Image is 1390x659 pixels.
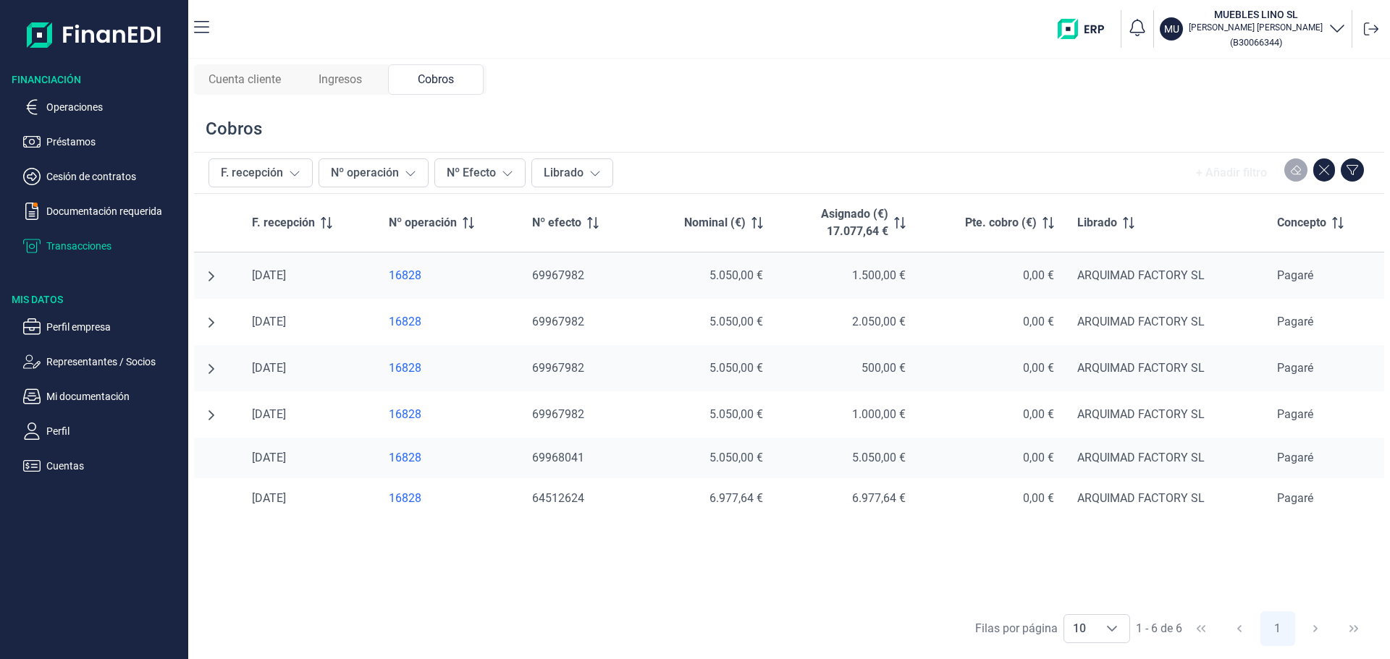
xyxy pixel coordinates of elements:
[532,315,584,328] span: 69967982
[389,491,510,506] div: 16828
[531,158,613,187] button: Librado
[1277,315,1313,328] span: Pagaré
[1277,451,1313,464] span: Pagaré
[206,409,217,421] button: undefined null
[434,158,526,187] button: Nº Efecto
[389,361,510,375] div: 16828
[252,214,315,231] span: F. recepción
[1260,611,1295,646] button: Page 1
[532,407,584,421] span: 69967982
[1298,611,1333,646] button: Next Page
[46,168,182,185] p: Cesión de contratos
[208,158,313,187] button: F. recepción
[929,315,1054,329] div: 0,00 €
[389,315,510,329] a: 16828
[252,407,366,422] div: [DATE]
[418,71,454,88] span: Cobros
[389,451,510,465] a: 16828
[1064,615,1095,642] span: 10
[1277,407,1313,421] span: Pagaré
[786,268,906,283] div: 1.500,00 €
[1277,361,1313,375] span: Pagaré
[252,268,366,283] div: [DATE]
[651,407,763,422] div: 5.050,00 €
[292,64,388,95] div: Ingresos
[46,388,182,405] p: Mi documentación
[46,237,182,255] p: Transacciones
[1277,214,1326,231] span: Concepto
[46,353,182,370] p: Representantes / Socios
[532,361,584,375] span: 69967982
[1077,491,1253,506] div: ARQUIMAD FACTORY SL
[929,451,1054,465] div: 0,00 €
[23,353,182,370] button: Representantes / Socios
[975,620,1058,637] div: Filas por página
[389,407,510,422] a: 16828
[929,407,1054,422] div: 0,00 €
[786,407,906,422] div: 1.000,00 €
[1164,22,1179,36] p: MU
[252,451,366,465] div: [DATE]
[1058,19,1115,39] img: erp
[651,268,763,283] div: 5.050,00 €
[1077,407,1253,422] div: ARQUIMAD FACTORY SL
[786,491,906,506] div: 6.977,64 €
[827,223,888,240] p: 17.077,64 €
[786,451,906,465] div: 5.050,00 €
[23,457,182,475] button: Cuentas
[532,491,584,505] span: 64512624
[965,214,1037,231] span: Pte. cobro (€)
[1136,623,1182,634] span: 1 - 6 de 6
[23,133,182,150] button: Préstamos
[651,361,763,375] div: 5.050,00 €
[389,268,510,283] a: 16828
[651,451,763,465] div: 5.050,00 €
[1077,361,1253,375] div: ARQUIMAD FACTORY SL
[23,422,182,440] button: Perfil
[1189,7,1323,22] h3: MUEBLES LINO SL
[1277,268,1313,282] span: Pagaré
[46,98,182,116] p: Operaciones
[388,64,484,95] div: Cobros
[786,361,906,375] div: 500,00 €
[1189,22,1323,33] p: [PERSON_NAME] [PERSON_NAME]
[1184,611,1218,646] button: First Page
[46,133,182,150] p: Préstamos
[23,98,182,116] button: Operaciones
[206,363,217,375] button: undefined null
[252,315,366,329] div: [DATE]
[786,315,906,329] div: 2.050,00 €
[1077,315,1253,329] div: ARQUIMAD FACTORY SL
[319,158,429,187] button: Nº operación
[197,64,292,95] div: Cuenta cliente
[23,318,182,336] button: Perfil empresa
[206,271,217,282] button: undefined null
[23,168,182,185] button: Cesión de contratos
[27,12,162,58] img: Logo de aplicación
[821,205,888,223] p: Asignado (€)
[206,117,262,140] div: Cobros
[319,71,362,88] span: Ingresos
[46,203,182,220] p: Documentación requerida
[684,214,746,231] span: Nominal (€)
[46,318,182,336] p: Perfil empresa
[23,237,182,255] button: Transacciones
[1077,268,1253,283] div: ARQUIMAD FACTORY SL
[208,71,281,88] span: Cuenta cliente
[46,422,182,440] p: Perfil
[929,268,1054,283] div: 0,00 €
[1336,611,1371,646] button: Last Page
[1230,37,1282,48] small: Copiar cif
[532,451,584,464] span: 69968041
[532,214,581,231] span: Nº efecto
[1222,611,1257,646] button: Previous Page
[1077,214,1117,231] span: Librado
[1277,491,1313,505] span: Pagaré
[23,203,182,220] button: Documentación requerida
[46,457,182,475] p: Cuentas
[929,361,1054,375] div: 0,00 €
